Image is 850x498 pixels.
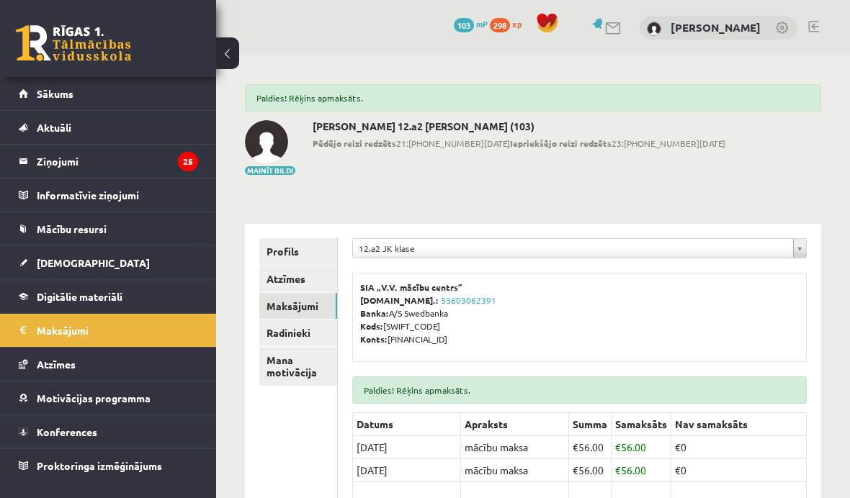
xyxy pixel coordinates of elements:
[19,178,198,212] a: Informatīvie ziņojumi
[360,307,389,319] b: Banka:
[259,293,337,320] a: Maksājumi
[671,20,761,35] a: [PERSON_NAME]
[573,440,578,453] span: €
[615,440,621,453] span: €
[19,381,198,415] a: Motivācijas programma
[37,87,73,100] span: Sākums
[313,120,725,132] h2: [PERSON_NAME] 12.a2 [PERSON_NAME] (103)
[490,18,529,30] a: 298 xp
[245,84,821,112] div: Paldies! Rēķins apmaksāts.
[512,18,522,30] span: xp
[454,18,474,32] span: 103
[647,22,661,36] img: Viktorija Uškāne
[19,348,198,381] a: Atzīmes
[37,425,97,438] span: Konferences
[19,314,198,347] a: Maksājumi
[671,436,806,459] td: €0
[259,238,337,265] a: Profils
[37,358,76,371] span: Atzīmes
[259,320,337,346] a: Radinieki
[460,459,568,482] td: mācību maksa
[259,347,337,386] a: Mana motivācija
[352,413,460,436] th: Datums
[37,222,107,235] span: Mācību resursi
[37,145,198,178] legend: Ziņojumi
[510,137,612,149] b: Iepriekšējo reizi redzēts
[671,413,806,436] th: Nav samaksāts
[259,266,337,292] a: Atzīmes
[490,18,510,32] span: 298
[37,314,198,347] legend: Maksājumi
[360,294,439,306] b: [DOMAIN_NAME].:
[245,166,295,175] button: Mainīt bildi
[611,436,671,459] td: 56.00
[352,459,460,482] td: [DATE]
[37,391,151,404] span: Motivācijas programma
[37,178,198,212] legend: Informatīvie ziņojumi
[16,25,131,61] a: Rīgas 1. Tālmācības vidusskola
[352,376,807,404] div: Paldies! Rēķins apmaksāts.
[441,294,496,306] a: 53603062391
[19,77,198,110] a: Sākums
[359,239,787,258] span: 12.a2 JK klase
[19,145,198,178] a: Ziņojumi25
[37,290,122,303] span: Digitālie materiāli
[360,320,383,332] b: Kods:
[568,436,611,459] td: 56.00
[476,18,488,30] span: mP
[573,463,578,476] span: €
[19,415,198,448] a: Konferences
[19,449,198,482] a: Proktoringa izmēģinājums
[568,413,611,436] th: Summa
[19,246,198,279] a: [DEMOGRAPHIC_DATA]
[352,436,460,459] td: [DATE]
[360,281,799,345] p: A/S Swedbanka [SWIFT_CODE] [FINANCIAL_ID]
[611,459,671,482] td: 56.00
[353,239,806,258] a: 12.a2 JK klase
[19,212,198,245] a: Mācību resursi
[19,111,198,144] a: Aktuāli
[568,459,611,482] td: 56.00
[37,459,162,472] span: Proktoringa izmēģinājums
[37,121,71,134] span: Aktuāli
[460,413,568,436] th: Apraksts
[671,459,806,482] td: €0
[611,413,671,436] th: Samaksāts
[245,120,288,163] img: Viktorija Uškāne
[460,436,568,459] td: mācību maksa
[313,137,725,150] span: 21:[PHONE_NUMBER][DATE] 23:[PHONE_NUMBER][DATE]
[360,281,463,293] b: SIA „V.V. mācību centrs”
[313,137,396,149] b: Pēdējo reizi redzēts
[360,333,388,345] b: Konts:
[37,256,150,269] span: [DEMOGRAPHIC_DATA]
[615,463,621,476] span: €
[454,18,488,30] a: 103 mP
[19,280,198,313] a: Digitālie materiāli
[178,152,198,171] i: 25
